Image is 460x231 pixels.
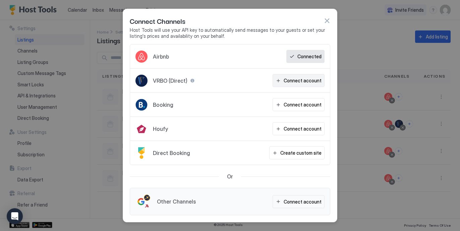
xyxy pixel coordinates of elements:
[130,16,185,26] span: Connect Channels
[286,50,325,63] button: Connected
[153,77,187,84] span: VRBO (Direct)
[280,149,322,156] div: Create custom site
[273,74,325,87] button: Connect account
[273,122,325,135] button: Connect account
[284,125,322,132] div: Connect account
[284,101,322,108] div: Connect account
[153,126,168,132] span: Houfy
[157,198,196,205] span: Other Channels
[297,53,322,60] div: Connected
[269,146,325,159] button: Create custom site
[7,208,23,224] div: Open Intercom Messenger
[130,27,330,39] span: Host Tools will use your API key to automatically send messages to your guests or set your listin...
[153,150,190,156] span: Direct Booking
[273,195,325,208] button: Connect account
[273,98,325,111] button: Connect account
[284,198,322,205] div: Connect account
[153,53,169,60] span: Airbnb
[153,101,173,108] span: Booking
[284,77,322,84] div: Connect account
[227,173,233,180] span: Or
